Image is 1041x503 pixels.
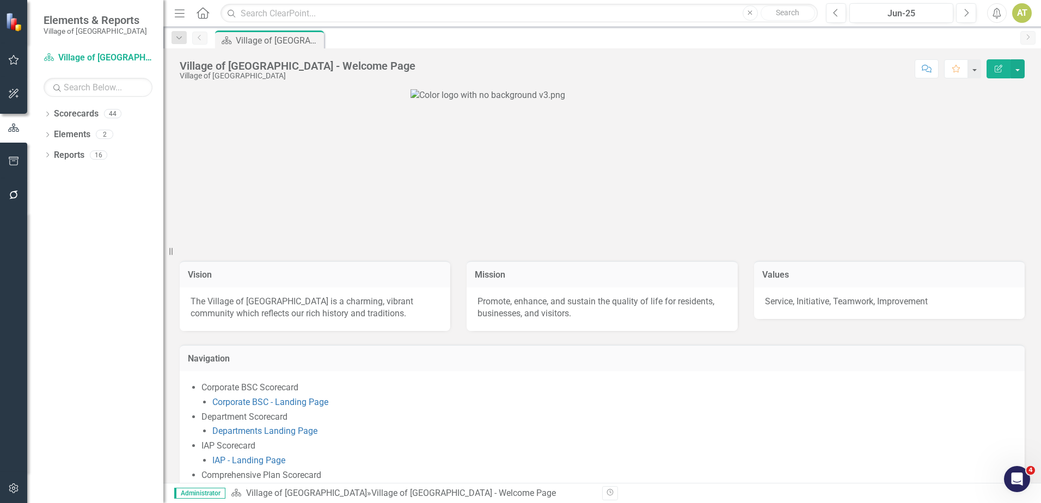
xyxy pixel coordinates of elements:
span: 4 [1026,466,1035,475]
span: Elements & Reports [44,14,147,27]
li: Department Scorecard [201,411,1014,438]
input: Search Below... [44,78,152,97]
li: Comprehensive Plan Scorecard [201,469,1014,496]
input: Search ClearPoint... [221,4,818,23]
a: Village of [GEOGRAPHIC_DATA] [246,488,367,498]
p: The Village of [GEOGRAPHIC_DATA] is a charming, vibrant community which reflects our rich history... [191,296,439,321]
span: Administrator [174,488,225,499]
img: Color logo with no background v3.png [411,89,794,247]
li: IAP Scorecard [201,440,1014,467]
div: Jun-25 [853,7,950,20]
div: 2 [96,130,113,139]
button: Jun-25 [849,3,953,23]
h3: Values [762,270,1016,280]
p: Promote, enhance, and sustain the quality of life for residents, businesses, and visitors. [477,296,726,321]
button: AT [1012,3,1032,23]
a: Departments Landing Page [212,426,317,436]
a: Corporate BSC - Landing Page [212,397,328,407]
div: Village of [GEOGRAPHIC_DATA] - Welcome Page [236,34,321,47]
div: Village of [GEOGRAPHIC_DATA] - Welcome Page [180,60,415,72]
div: 44 [104,109,121,119]
a: Elements [54,128,90,141]
a: IAP - Landing Page [212,455,285,465]
a: Scorecards [54,108,99,120]
p: Service, Initiative, Teamwork, Improvement [765,296,1014,308]
a: Reports [54,149,84,162]
h3: Mission [475,270,729,280]
div: » [231,487,594,500]
li: Corporate BSC Scorecard [201,382,1014,409]
button: Search [761,5,815,21]
div: 16 [90,150,107,160]
h3: Navigation [188,354,1016,364]
span: Search [776,8,799,17]
div: Village of [GEOGRAPHIC_DATA] [180,72,415,80]
iframe: Intercom live chat [1004,466,1030,492]
img: ClearPoint Strategy [5,12,25,31]
small: Village of [GEOGRAPHIC_DATA] [44,27,147,35]
h3: Vision [188,270,442,280]
a: Village of [GEOGRAPHIC_DATA] [44,52,152,64]
div: Village of [GEOGRAPHIC_DATA] - Welcome Page [371,488,556,498]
